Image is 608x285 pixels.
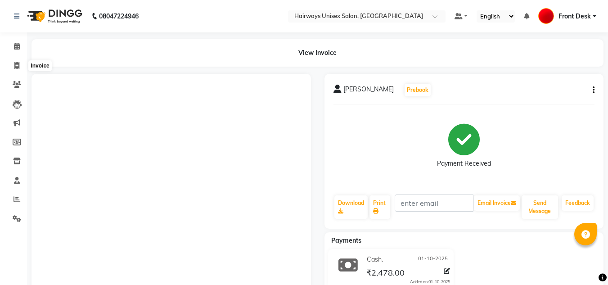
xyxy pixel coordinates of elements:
div: Invoice [28,60,51,71]
span: Front Desk [558,12,591,21]
b: 08047224946 [99,4,139,29]
div: View Invoice [32,39,603,67]
span: 01-10-2025 [418,255,448,264]
span: Cash. [367,255,383,264]
span: Payments [331,236,361,244]
img: Front Desk [538,8,554,24]
span: [PERSON_NAME] [343,85,394,97]
button: Email Invoice [474,195,520,211]
button: Prebook [405,84,431,96]
a: Feedback [562,195,594,211]
div: Payment Received [437,159,491,168]
a: Print [369,195,390,219]
a: Download [334,195,368,219]
img: logo [23,4,85,29]
span: ₹2,478.00 [366,267,405,280]
input: enter email [395,195,473,212]
button: Send Message [522,195,558,219]
iframe: chat widget [570,249,599,276]
div: Added on 01-10-2025 [410,279,450,285]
